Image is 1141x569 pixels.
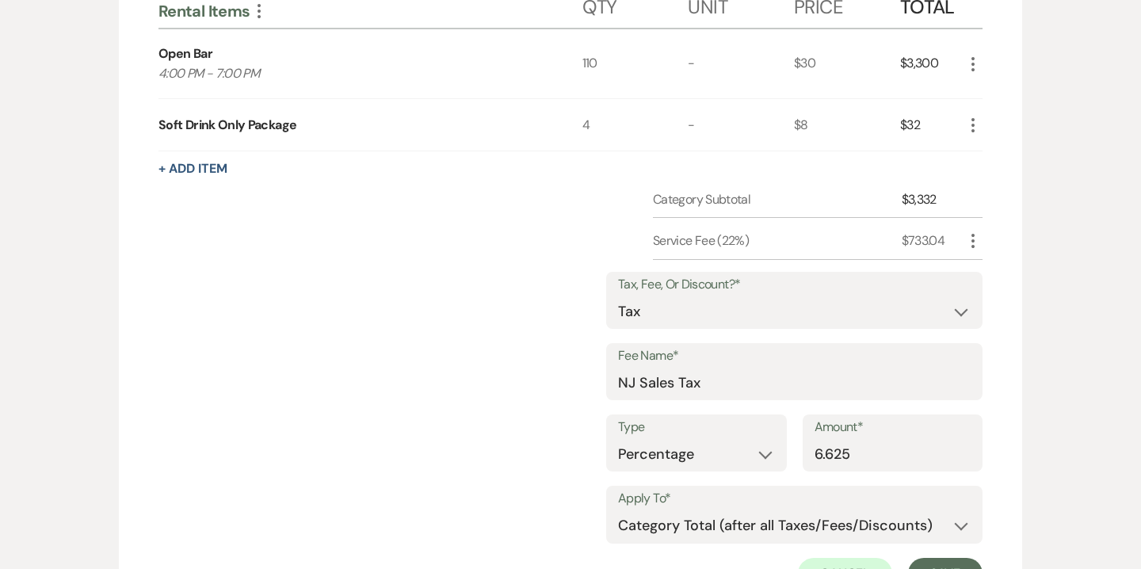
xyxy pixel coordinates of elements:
div: Open Bar [158,44,212,63]
div: $30 [794,29,900,99]
label: Type [618,416,775,439]
div: 110 [582,29,689,99]
div: 4 [582,99,689,151]
label: Fee Name* [618,345,971,368]
button: + Add Item [158,162,227,175]
label: Tax, Fee, Or Discount?* [618,273,971,296]
div: - [688,99,794,151]
div: $733.04 [902,231,964,250]
div: Soft Drink Only Package [158,116,296,135]
div: $3,300 [900,29,964,99]
div: $3,332 [902,190,964,209]
div: $32 [900,99,964,151]
div: Category Subtotal [653,190,902,209]
div: $8 [794,99,900,151]
p: 4:00 PM - 7:00 PM [158,63,540,84]
div: Service Fee (22%) [653,231,902,250]
div: Rental Items [158,1,582,21]
label: Amount* [815,416,971,439]
div: - [688,29,794,99]
label: Apply To* [618,487,971,510]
